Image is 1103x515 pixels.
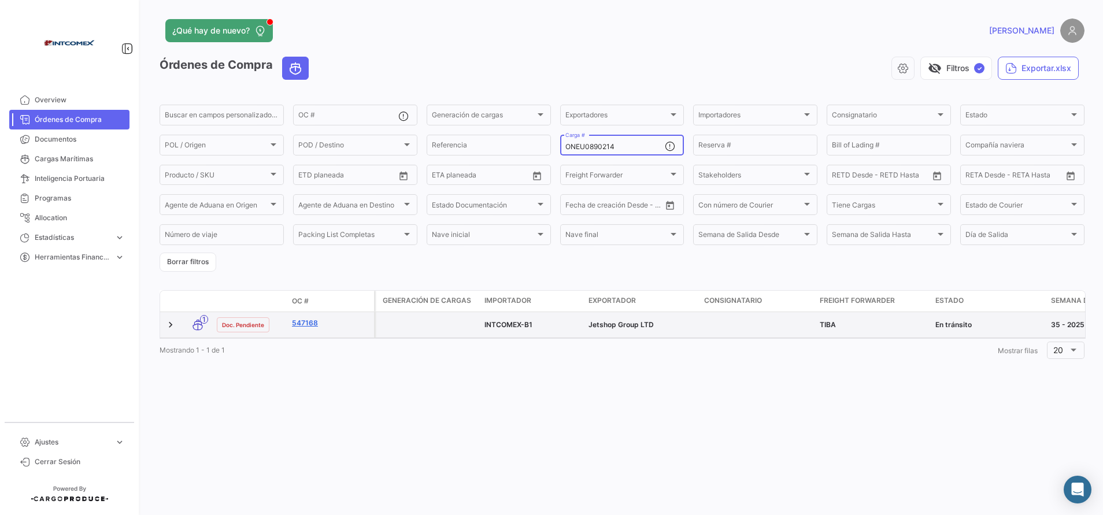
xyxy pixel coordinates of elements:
[588,320,654,329] span: Jetshop Group LTD
[998,57,1079,80] button: Exportar.xlsx
[935,320,1042,330] div: En tránsito
[528,167,546,184] button: Open calendar
[432,202,535,210] span: Estado Documentación
[588,295,636,306] span: Exportador
[832,202,935,210] span: Tiene Cargas
[287,291,374,311] datatable-header-cell: OC #
[114,437,125,447] span: expand_more
[9,188,129,208] a: Programas
[1060,18,1085,43] img: placeholder-user.png
[461,173,506,181] input: Hasta
[9,169,129,188] a: Inteligencia Portuaria
[965,143,1069,151] span: Compañía naviera
[9,208,129,228] a: Allocation
[298,232,402,240] span: Packing List Completas
[815,291,931,312] datatable-header-cell: Freight Forwarder
[698,232,802,240] span: Semana de Salida Desde
[1053,345,1063,355] span: 20
[432,232,535,240] span: Nave inicial
[565,202,586,210] input: Desde
[9,110,129,129] a: Órdenes de Compra
[565,232,669,240] span: Nave final
[165,319,176,331] a: Expand/Collapse Row
[183,297,212,306] datatable-header-cell: Modo de Transporte
[432,173,453,181] input: Desde
[376,291,480,312] datatable-header-cell: Generación de cargas
[114,232,125,243] span: expand_more
[160,346,225,354] span: Mostrando 1 - 1 de 1
[212,297,287,306] datatable-header-cell: Estado Doc.
[298,202,402,210] span: Agente de Aduana en Destino
[928,167,946,184] button: Open calendar
[298,143,402,151] span: POD / Destino
[298,173,319,181] input: Desde
[35,173,125,184] span: Inteligencia Portuaria
[35,193,125,203] span: Programas
[383,295,471,306] span: Generación de cargas
[327,173,373,181] input: Hasta
[35,134,125,145] span: Documentos
[584,291,699,312] datatable-header-cell: Exportador
[935,295,964,306] span: Estado
[989,25,1054,36] span: [PERSON_NAME]
[832,232,935,240] span: Semana de Salida Hasta
[395,167,412,184] button: Open calendar
[698,202,802,210] span: Con número de Courier
[698,113,802,121] span: Importadores
[861,173,906,181] input: Hasta
[283,57,308,79] button: Ocean
[974,63,984,73] span: ✓
[222,320,264,329] span: Doc. Pendiente
[35,457,125,467] span: Cerrar Sesión
[594,202,640,210] input: Hasta
[114,252,125,262] span: expand_more
[35,252,110,262] span: Herramientas Financieras
[35,154,125,164] span: Cargas Marítimas
[292,318,369,328] a: 547168
[432,113,535,121] span: Generación de cargas
[832,173,853,181] input: Desde
[965,173,986,181] input: Desde
[165,143,268,151] span: POL / Origen
[832,113,935,121] span: Consignatario
[160,253,216,272] button: Borrar filtros
[35,232,110,243] span: Estadísticas
[965,202,1069,210] span: Estado de Courier
[172,25,250,36] span: ¿Qué hay de nuevo?
[165,173,268,181] span: Producto / SKU
[165,19,273,42] button: ¿Qué hay de nuevo?
[165,202,268,210] span: Agente de Aduana en Origen
[820,320,836,329] span: TIBA
[998,346,1038,355] span: Mostrar filas
[965,113,1069,121] span: Estado
[698,173,802,181] span: Stakeholders
[160,57,312,80] h3: Órdenes de Compra
[565,113,669,121] span: Exportadores
[931,291,1046,312] datatable-header-cell: Estado
[480,291,584,312] datatable-header-cell: Importador
[1062,167,1079,184] button: Open calendar
[35,437,110,447] span: Ajustes
[704,295,762,306] span: Consignatario
[35,114,125,125] span: Órdenes de Compra
[35,95,125,105] span: Overview
[484,320,532,329] span: INTCOMEX-B1
[484,295,531,306] span: Importador
[994,173,1040,181] input: Hasta
[9,90,129,110] a: Overview
[920,57,992,80] button: visibility_offFiltros✓
[661,197,679,214] button: Open calendar
[9,129,129,149] a: Documentos
[1064,476,1091,503] div: Abrir Intercom Messenger
[9,149,129,169] a: Cargas Marítimas
[965,232,1069,240] span: Día de Salida
[928,61,942,75] span: visibility_off
[699,291,815,312] datatable-header-cell: Consignatario
[200,315,208,324] span: 1
[35,213,125,223] span: Allocation
[820,295,895,306] span: Freight Forwarder
[292,296,309,306] span: OC #
[565,173,669,181] span: Freight Forwarder
[40,14,98,72] img: intcomex.png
